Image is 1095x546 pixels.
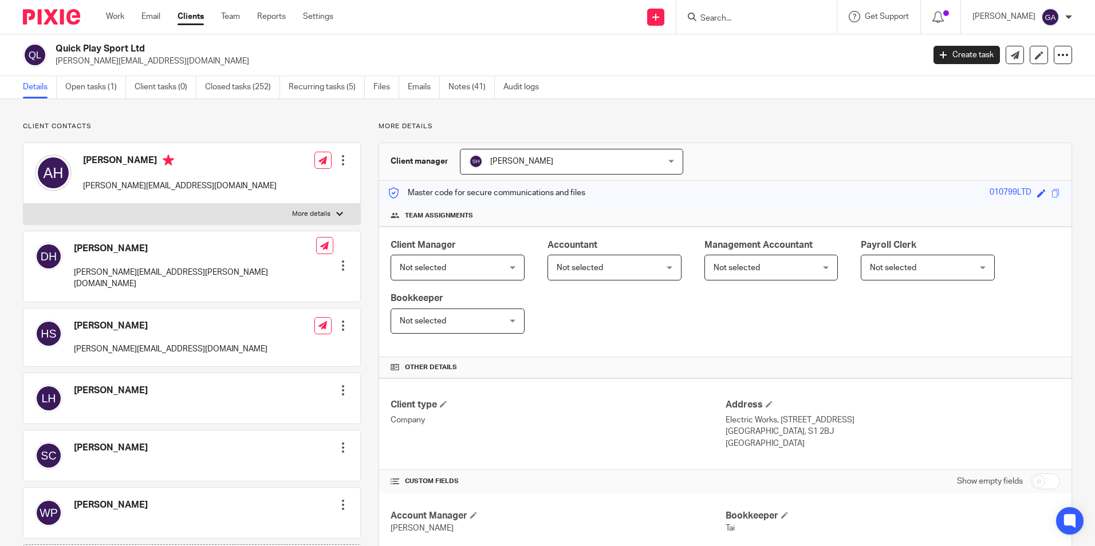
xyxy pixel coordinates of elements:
[503,76,547,98] a: Audit logs
[400,264,446,272] span: Not selected
[35,155,72,191] img: svg%3E
[391,399,725,411] h4: Client type
[391,156,448,167] h3: Client manager
[490,157,553,165] span: [PERSON_NAME]
[292,209,330,219] p: More details
[56,43,744,55] h2: Quick Play Sport Ltd
[469,155,483,168] img: svg%3E
[106,11,124,22] a: Work
[547,240,597,250] span: Accountant
[714,264,760,272] span: Not selected
[303,11,333,22] a: Settings
[23,9,80,25] img: Pixie
[65,76,126,98] a: Open tasks (1)
[726,399,1060,411] h4: Address
[391,294,443,303] span: Bookkeeper
[726,414,1060,426] p: Electric Works, [STREET_ADDRESS]
[221,11,240,22] a: Team
[74,442,148,454] h4: [PERSON_NAME]
[74,385,148,397] h4: [PERSON_NAME]
[135,76,196,98] a: Client tasks (0)
[990,187,1031,200] div: 010799LTD
[205,76,280,98] a: Closed tasks (252)
[35,499,62,527] img: svg%3E
[56,56,916,67] p: [PERSON_NAME][EMAIL_ADDRESS][DOMAIN_NAME]
[726,438,1060,449] p: [GEOGRAPHIC_DATA]
[388,187,585,199] p: Master code for secure communications and files
[379,122,1072,131] p: More details
[74,267,316,290] p: [PERSON_NAME][EMAIL_ADDRESS][PERSON_NAME][DOMAIN_NAME]
[972,11,1035,22] p: [PERSON_NAME]
[74,343,267,355] p: [PERSON_NAME][EMAIL_ADDRESS][DOMAIN_NAME]
[400,317,446,325] span: Not selected
[35,320,62,347] img: svg%3E
[405,363,457,372] span: Other details
[35,243,62,270] img: svg%3E
[74,499,148,511] h4: [PERSON_NAME]
[178,11,204,22] a: Clients
[699,14,802,24] input: Search
[83,155,277,169] h4: [PERSON_NAME]
[23,122,361,131] p: Client contacts
[391,414,725,426] p: Company
[865,13,909,21] span: Get Support
[448,76,495,98] a: Notes (41)
[141,11,160,22] a: Email
[35,385,62,412] img: svg%3E
[83,180,277,192] p: [PERSON_NAME][EMAIL_ADDRESS][DOMAIN_NAME]
[726,510,1060,522] h4: Bookkeeper
[35,442,62,469] img: svg%3E
[163,155,174,166] i: Primary
[74,243,316,255] h4: [PERSON_NAME]
[23,76,57,98] a: Details
[870,264,916,272] span: Not selected
[557,264,603,272] span: Not selected
[289,76,365,98] a: Recurring tasks (5)
[391,524,454,532] span: [PERSON_NAME]
[391,477,725,486] h4: CUSTOM FIELDS
[726,524,735,532] span: Tai
[405,211,473,220] span: Team assignments
[391,510,725,522] h4: Account Manager
[257,11,286,22] a: Reports
[726,426,1060,437] p: [GEOGRAPHIC_DATA], S1 2BJ
[933,46,1000,64] a: Create task
[408,76,440,98] a: Emails
[23,43,47,67] img: svg%3E
[373,76,399,98] a: Files
[391,240,456,250] span: Client Manager
[957,476,1023,487] label: Show empty fields
[1041,8,1059,26] img: svg%3E
[861,240,916,250] span: Payroll Clerk
[74,320,267,332] h4: [PERSON_NAME]
[704,240,813,250] span: Management Accountant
